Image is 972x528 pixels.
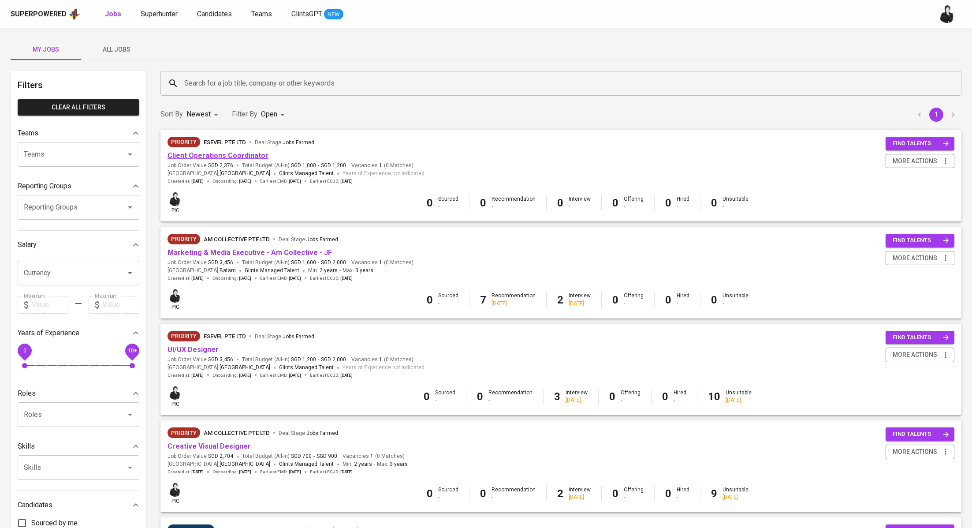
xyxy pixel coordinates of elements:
a: Creative Visual Designer [168,442,251,450]
button: Open [124,201,136,213]
img: medwi@glints.com [168,192,182,206]
span: Onboarding : [212,372,251,378]
div: Recommendation [488,389,533,404]
span: [DATE] [239,469,251,475]
b: 0 [612,197,618,209]
div: - [677,494,689,501]
span: [GEOGRAPHIC_DATA] [220,169,270,178]
span: Earliest ECJD : [310,469,353,475]
b: 0 [609,390,615,403]
b: 0 [612,487,618,500]
span: GlintsGPT [291,10,322,18]
span: Min. [343,461,372,467]
img: medwi@glints.com [938,5,956,23]
span: Vacancies ( 0 Matches ) [351,259,413,266]
div: Open [261,106,288,123]
b: 0 [662,390,668,403]
span: Jobs Farmed [306,430,338,436]
b: 10 [708,390,720,403]
div: - [722,300,749,307]
span: 0 [23,347,26,353]
p: Salary [18,240,37,250]
div: - [624,494,644,501]
span: [DATE] [239,178,251,184]
span: [GEOGRAPHIC_DATA] , [168,169,270,178]
button: more actions [886,154,954,169]
b: Jobs [105,10,121,18]
b: 0 [557,197,563,209]
span: - [313,453,315,460]
span: 10+ [127,347,137,353]
b: 0 [665,197,671,209]
div: Offering [624,486,644,501]
span: Priority [168,429,200,438]
div: [DATE] [569,300,591,307]
span: Years of Experience not indicated. [343,169,426,178]
span: [DATE] [191,178,204,184]
b: 0 [480,197,486,209]
span: [DATE] [340,469,353,475]
div: Salary [18,236,139,254]
div: pic [168,191,183,214]
button: find talents [886,137,954,150]
img: app logo [68,7,80,21]
span: Deal Stage : [255,139,314,146]
div: Sourced [438,292,458,307]
div: New Job received from Demand Team [168,427,200,438]
div: Interview [569,292,591,307]
div: Superpowered [11,9,67,19]
b: 9 [711,487,717,500]
span: find talents [893,236,949,246]
div: Recommendation [492,195,536,210]
b: 0 [427,294,433,306]
span: Years of Experience not indicated. [343,363,426,372]
span: Onboarding : [212,469,251,475]
span: Onboarding : [212,178,251,184]
span: Earliest ECJD : [310,178,353,184]
span: [DATE] [340,275,353,281]
span: [DATE] [239,275,251,281]
img: medwi@glints.com [168,483,182,497]
span: 3 years [355,267,373,273]
a: Jobs [105,9,123,20]
div: Years of Experience [18,324,139,342]
span: [DATE] [191,469,204,475]
div: Interview [569,486,591,501]
span: Min. [308,267,338,273]
span: 1 [378,259,382,266]
a: Superpoweredapp logo [11,7,80,21]
span: SGD 2,376 [208,162,233,169]
span: Earliest EMD : [260,469,301,475]
span: ESEVEL PTE LTD [204,139,246,146]
span: Glints Managed Talent [279,364,334,371]
span: - [374,460,375,469]
span: SGD 2,704 [208,453,233,460]
span: more actions [893,156,937,167]
span: SGD 900 [317,453,337,460]
span: 1 [378,356,382,363]
span: Jobs Farmed [283,333,314,340]
span: - [318,259,319,266]
span: [GEOGRAPHIC_DATA] [220,460,270,469]
div: [DATE] [492,300,536,307]
span: more actions [893,253,937,264]
span: find talents [893,333,949,343]
button: more actions [886,251,954,266]
span: Job Order Value [168,162,233,169]
div: - [722,203,749,210]
span: [DATE] [289,178,301,184]
div: Hired [677,486,689,501]
button: Clear All filters [18,99,139,116]
span: Glints Managed Talent [245,267,299,273]
div: - [624,203,644,210]
span: 2 years [320,267,338,273]
span: Open [261,110,277,118]
div: - [492,494,536,501]
span: Deal Stage : [279,430,338,436]
b: 3 [554,390,560,403]
span: SGD 2,000 [321,259,346,266]
span: Vacancies ( 0 Matches ) [351,356,413,363]
img: medwi@glints.com [168,289,182,303]
span: Created at : [168,372,204,378]
div: [DATE] [726,397,752,404]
